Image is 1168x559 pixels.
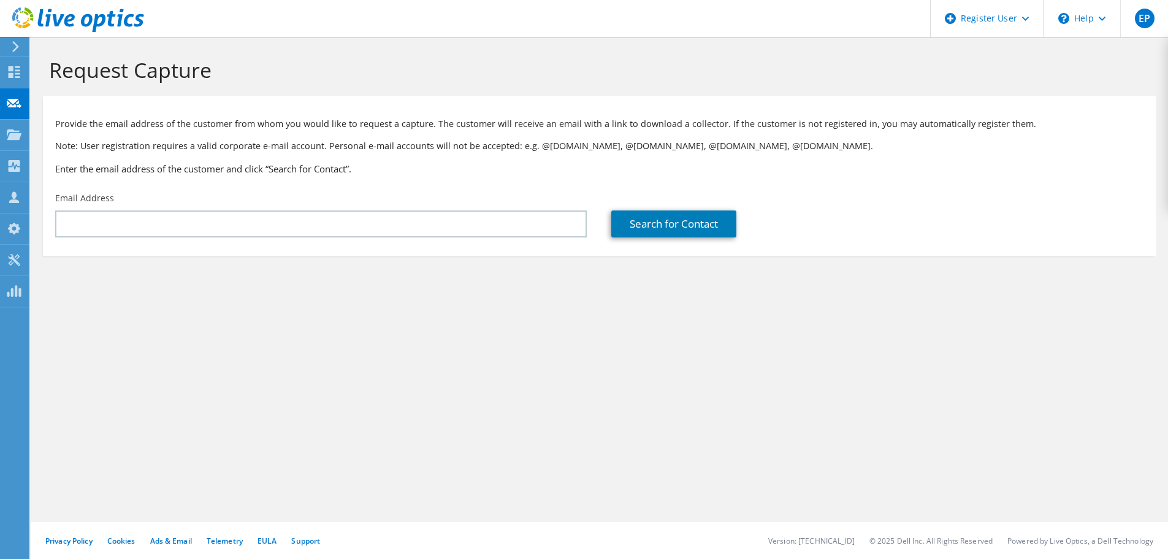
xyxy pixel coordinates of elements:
[150,536,192,546] a: Ads & Email
[55,192,114,204] label: Email Address
[1058,13,1069,24] svg: \n
[207,536,243,546] a: Telemetry
[55,162,1143,175] h3: Enter the email address of the customer and click “Search for Contact”.
[1135,9,1155,28] span: EP
[49,57,1143,83] h1: Request Capture
[45,536,93,546] a: Privacy Policy
[258,536,277,546] a: EULA
[611,210,736,237] a: Search for Contact
[768,536,855,546] li: Version: [TECHNICAL_ID]
[55,117,1143,131] p: Provide the email address of the customer from whom you would like to request a capture. The cust...
[55,139,1143,153] p: Note: User registration requires a valid corporate e-mail account. Personal e-mail accounts will ...
[291,536,320,546] a: Support
[107,536,136,546] a: Cookies
[869,536,993,546] li: © 2025 Dell Inc. All Rights Reserved
[1007,536,1153,546] li: Powered by Live Optics, a Dell Technology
